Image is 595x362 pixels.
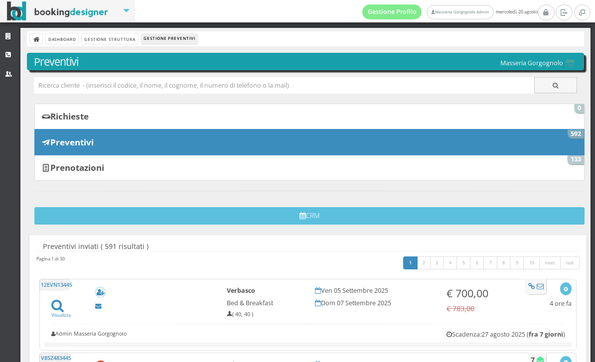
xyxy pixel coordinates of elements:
img: BookingDesigner.com [7,1,108,21]
a: Prenotazioni 133 [34,155,585,181]
b: Richieste [50,111,89,122]
a: 7 [483,256,498,269]
a: Richieste 0 [34,104,585,129]
a: 3 [430,256,445,269]
h5: Ven 05 Settembre 2025 [315,287,433,294]
a: 4 [443,256,457,269]
h5: Scadenza: [446,331,565,338]
a: Preventivi 592 [34,129,585,155]
a: 1 [403,256,418,269]
h5: Masseria Gorgognolo [500,59,577,68]
span: 27 agosto 2025 ( ) [481,330,565,339]
span: 592 [568,129,585,138]
h3: € 700,00 [446,287,521,300]
a: Gestione Struttura [82,33,138,44]
a: Visualizza [51,305,71,318]
b: Verbasco [227,286,255,295]
a: next [539,256,561,269]
a: last [560,256,580,269]
a: Dashboard [46,33,78,44]
a: 2 [417,256,431,269]
h4: € 783,00 [446,304,521,313]
li: Gestione Preventivi [142,33,197,44]
h5: Bed & Breakfast [227,299,301,307]
h5: 4 ore fa [550,300,572,307]
h5: Dom 07 Settembre 2025 [315,299,433,307]
h3: Preventivi [34,55,578,68]
img: 0603869b585f11eeb13b0a069e529790.png [563,59,577,68]
span: mercoledì, 20 agosto [362,4,538,19]
span: Preventivi inviati ( 591 risultati ) [43,242,149,250]
button: CRM [34,207,585,225]
h6: ( 40, 40 ) [227,311,301,318]
input: Ricerca cliente - (inserisci il codice, il nome, il cognome, il numero di telefono o la mail) [34,77,535,94]
h5: 12EVN13445 [39,279,69,291]
a: 10 [523,256,540,269]
h6: Admin Masseria Gorgognolo [51,331,127,337]
span: 133 [568,155,585,164]
a: 9 [510,256,524,269]
span: 0 [575,104,585,113]
b: fra 7 giorni [529,330,563,339]
h45: Pagina 1 di 30 [36,255,65,262]
a: 5 [456,256,471,269]
b: Prenotazioni [50,162,104,173]
b: Preventivi [50,136,94,148]
a: 6 [470,256,484,269]
a: Masseria Gorgognolo Admin [427,5,493,19]
a: Gestione Profilo [362,4,422,19]
a: 8 [497,256,511,269]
